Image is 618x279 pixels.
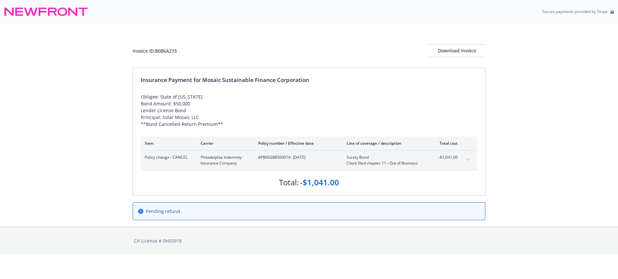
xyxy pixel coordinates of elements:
span: Client filed chapter 11 - Out of Business [347,160,423,166]
span: Pending refund [146,208,180,215]
div: Policy change - CANCELPhiladelphia Indemnity Insurance Company#PB00288500016- [DATE]Surety BondCl... [141,151,477,170]
div: -$1,041.00 [300,177,339,188]
div: CA License # 0H55918 [134,237,484,244]
div: Carrier [201,140,248,146]
div: Item [145,140,190,146]
div: Invoice ID: B0B6A275 [133,47,177,54]
span: -$1,041.00 [433,154,458,160]
div: Obligee: State of [US_STATE] Bond Amount: $50,000 Lender License Bond Principal: Solar Mosaic LLC... [141,93,477,127]
button: Download Invoice [428,44,485,57]
div: Download Invoice [428,45,485,57]
div: Total cost [433,140,458,146]
div: Total: [279,177,299,188]
span: #PB00288500016 - [DATE] [258,154,336,160]
div: Policy number / Effective date [258,140,336,146]
div: Insurance Payment for Mosaic Sustainable Finance Corporation [141,76,477,84]
p: Secure payments provided by Stripe [542,9,608,14]
span: Philadelphia Indemnity Insurance Company [201,154,248,166]
div: Line of coverage / description [347,140,423,146]
span: Surety Bond [347,154,423,160]
button: expand content [463,154,473,165]
span: Policy change - CANCEL [145,154,190,160]
span: Surety BondClient filed chapter 11 - Out of Business [347,154,423,166]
